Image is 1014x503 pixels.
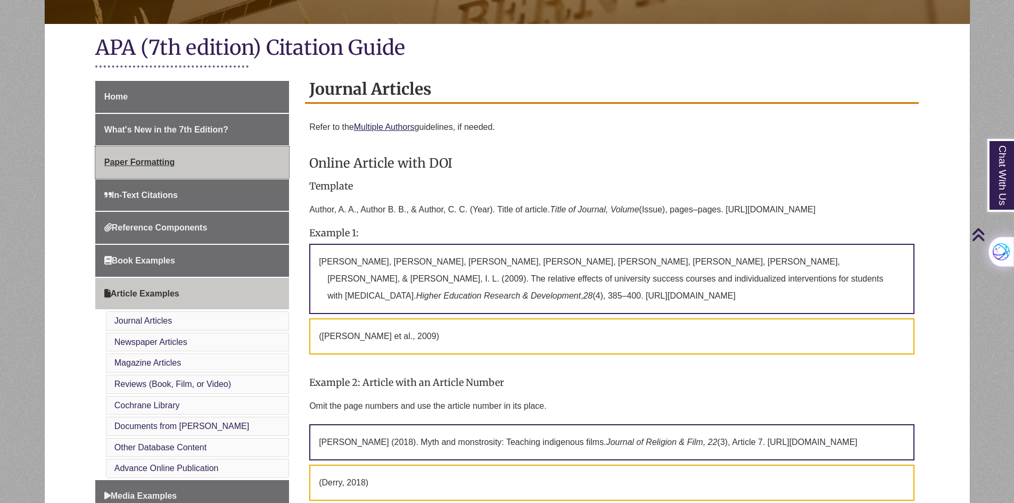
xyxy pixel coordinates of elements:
[114,464,219,473] a: Advance Online Publication
[95,245,289,277] a: Book Examples
[95,114,289,146] a: What's New in the 7th Edition?
[309,465,914,501] p: (Derry, 2018)
[309,424,914,460] p: [PERSON_NAME] (2018). Myth and monstrosity: Teaching indigenous films. (3), Article 7. [URL][DOMA...
[104,191,178,200] span: In-Text Citations
[114,358,181,367] a: Magazine Articles
[309,114,914,140] p: Refer to the guidelines, if needed.
[95,278,289,310] a: Article Examples
[309,318,914,354] p: ([PERSON_NAME] et al., 2009)
[114,443,207,452] a: Other Database Content
[95,146,289,178] a: Paper Formatting
[95,212,289,244] a: Reference Components
[114,401,180,410] a: Cochrane Library
[309,197,914,222] p: Author, A. A., Author B. B., & Author, C. C. (Year). Title of article. (Issue), pages–pages. [URL...
[114,337,187,347] a: Newspaper Articles
[95,35,919,63] h1: APA (7th edition) Citation Guide
[606,438,718,447] em: Journal of Religion & Film, 22
[309,377,914,388] h4: Example 2: Article with an Article Number
[971,227,1011,242] a: Back to Top
[354,122,415,131] a: Multiple Authors
[309,244,914,314] p: [PERSON_NAME], [PERSON_NAME], [PERSON_NAME], [PERSON_NAME], [PERSON_NAME], [PERSON_NAME], [PERSON...
[309,181,914,192] h4: Template
[114,316,172,325] a: Journal Articles
[309,393,914,419] p: Omit the page numbers and use the article number in its place.
[550,205,639,214] em: Title of Journal, Volume
[305,76,919,104] h2: Journal Articles
[583,291,593,300] em: 28
[95,179,289,211] a: In-Text Citations
[104,223,208,232] span: Reference Components
[104,158,175,167] span: Paper Formatting
[104,491,177,500] span: Media Examples
[104,92,128,101] span: Home
[114,422,249,431] a: Documents from [PERSON_NAME]
[104,256,175,265] span: Book Examples
[309,228,914,238] h4: Example 1:
[104,125,228,134] span: What's New in the 7th Edition?
[114,380,231,389] a: Reviews (Book, Film, or Video)
[95,81,289,113] a: Home
[309,151,914,176] h3: Online Article with DOI
[104,289,179,298] span: Article Examples
[416,291,581,300] em: Higher Education Research & Development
